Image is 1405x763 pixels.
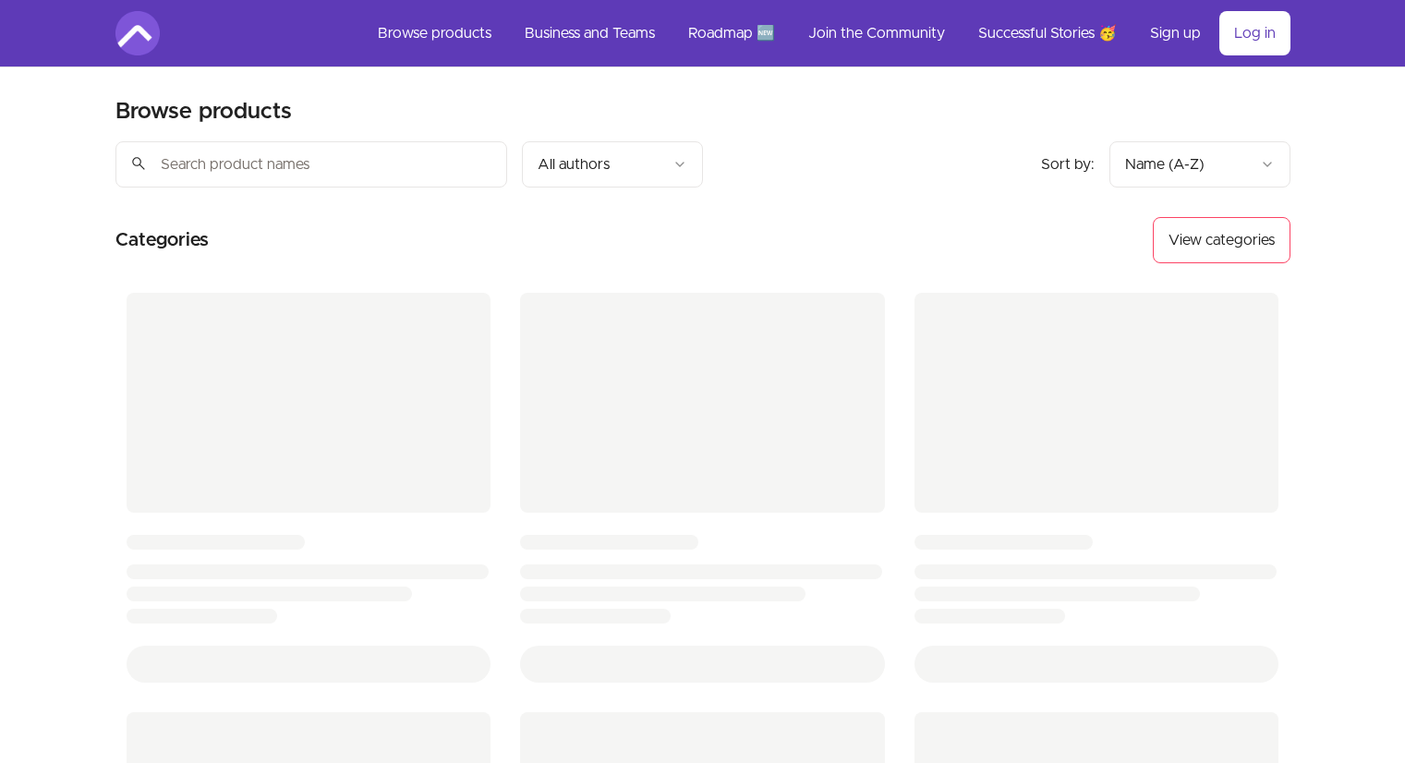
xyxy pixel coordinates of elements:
a: Browse products [363,11,506,55]
button: Filter by author [522,141,703,188]
button: Product sort options [1109,141,1290,188]
a: Join the Community [793,11,960,55]
h2: Browse products [115,97,292,127]
img: Amigoscode logo [115,11,160,55]
span: Sort by: [1041,157,1095,172]
a: Sign up [1135,11,1216,55]
a: Log in [1219,11,1290,55]
h2: Categories [115,217,209,263]
nav: Main [363,11,1290,55]
button: View categories [1153,217,1290,263]
input: Search product names [115,141,507,188]
a: Roadmap 🆕 [673,11,790,55]
span: search [130,151,147,176]
a: Business and Teams [510,11,670,55]
a: Successful Stories 🥳 [963,11,1132,55]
